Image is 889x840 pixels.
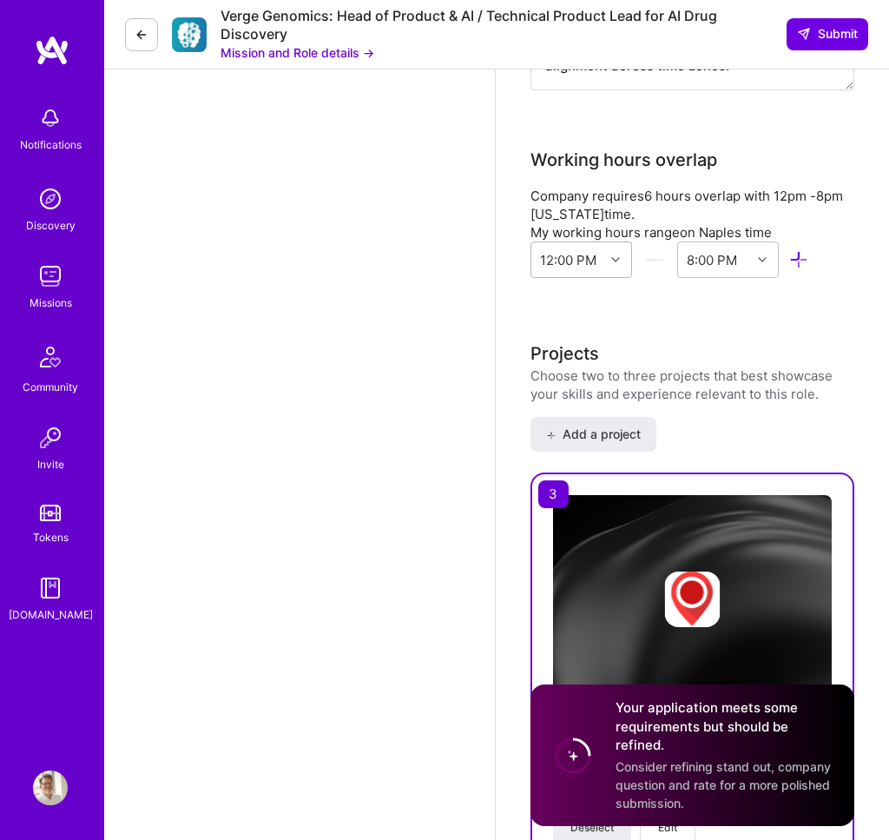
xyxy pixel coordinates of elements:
[645,250,665,270] i: icon HorizontalInLineDivider
[26,216,76,235] div: Discovery
[530,187,854,223] div: Company requires 6 hours overlap with [US_STATE] time.
[33,182,68,216] img: discovery
[530,223,772,241] div: My working hours range on Naples time
[758,255,767,264] i: icon Chevron
[40,505,61,521] img: tokens
[30,294,72,312] div: Missions
[774,188,843,204] span: 12pm - 8pm
[797,27,811,41] i: icon SendLight
[687,251,737,269] div: 8:00 PM
[540,251,596,269] div: 12:00 PM
[787,18,868,50] button: Submit
[530,417,656,452] button: Add a project
[23,378,78,396] div: Community
[546,426,641,443] span: Add a project
[33,101,68,136] img: bell
[553,495,832,704] img: cover
[30,336,71,378] img: Community
[33,528,69,546] div: Tokens
[546,431,556,440] i: icon PlusBlack
[530,341,599,367] div: Projects
[37,455,64,473] div: Invite
[221,43,374,62] button: Mission and Role details →
[33,571,68,605] img: guide book
[35,35,69,66] img: logo
[172,17,207,52] img: Company Logo
[665,572,721,627] img: Company logo
[530,147,717,173] div: Working hours overlap
[616,698,833,754] h4: Your application meets some requirements but should be refined.
[221,7,787,43] div: Verge Genomics: Head of Product & AI / Technical Product Lead for AI Drug Discovery
[33,420,68,455] img: Invite
[20,136,82,154] div: Notifications
[570,820,614,836] span: Deselect
[530,367,854,403] div: Choose two to three projects that best showcase your skills and experience relevant to this role.
[616,759,831,810] span: Consider refining stand out, company question and rate for a more polished submission.
[611,255,620,264] i: icon Chevron
[9,605,93,624] div: [DOMAIN_NAME]
[33,259,68,294] img: teamwork
[797,25,858,43] span: Submit
[29,771,72,805] a: User Avatar
[658,820,677,836] span: Edit
[135,28,148,42] i: icon LeftArrowDark
[33,771,68,805] img: User Avatar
